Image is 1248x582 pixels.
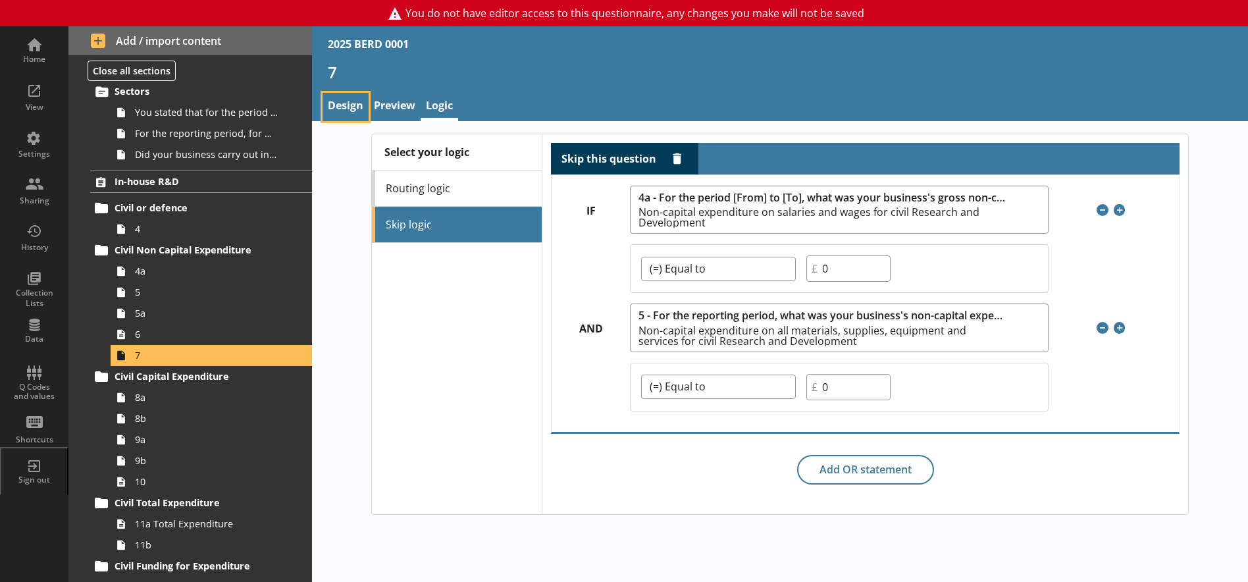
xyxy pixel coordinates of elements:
[111,144,312,165] a: Did your business carry out in-house R&D for any other product codes?
[11,54,57,65] div: Home
[135,286,279,298] span: 5
[812,380,818,394] div: £
[135,223,279,235] span: 4
[111,535,312,556] a: 11b
[11,334,57,344] div: Data
[328,62,1232,82] h1: 7
[11,242,57,253] div: History
[135,475,279,488] span: 10
[135,148,279,161] span: Did your business carry out in-house R&D for any other product codes?
[806,255,891,282] input: Value
[68,54,312,165] li: In-house R&DSectorsYou stated that for the period [From] to [To], [Ru Name] carried out in-house ...
[630,304,1048,352] button: 5 - For the reporting period, what was your business's non-capital expenditure on all civil R&D m...
[90,171,312,193] a: In-house R&D
[135,307,279,319] span: 5a
[135,433,279,446] span: 9a
[797,455,934,485] button: Add OR statement
[135,127,279,140] span: For the reporting period, for which of the following product codes has your business carried out ...
[115,175,274,188] span: In-house R&D
[111,408,312,429] a: 8b
[11,196,57,206] div: Sharing
[111,102,312,123] a: You stated that for the period [From] to [To], [Ru Name] carried out in-house R&D. Is this correct?
[96,366,312,492] li: Civil Capital Expenditure8a8b9a9b10
[111,123,312,144] a: For the reporting period, for which of the following product codes has your business carried out ...
[323,93,369,121] a: Design
[372,134,542,171] div: Select your logic
[11,102,57,113] div: View
[369,93,421,121] a: Preview
[90,556,312,577] a: Civil Funding for Expenditure
[115,370,274,383] span: Civil Capital Expenditure
[96,198,312,240] li: Civil or defence4
[115,496,274,509] span: Civil Total Expenditure
[115,244,274,256] span: Civil Non Capital Expenditure
[90,198,312,219] a: Civil or defence
[111,261,312,282] a: 4a
[11,475,57,485] div: Sign out
[90,366,312,387] a: Civil Capital Expenditure
[111,471,312,492] a: 10
[115,85,274,97] span: Sectors
[11,383,57,402] div: Q Codes and values
[135,412,279,425] span: 8b
[135,349,279,361] span: 7
[812,261,818,276] div: £
[135,106,279,119] span: You stated that for the period [From] to [To], [Ru Name] carried out in-house R&D. Is this correct?
[111,450,312,471] a: 9b
[115,201,274,214] span: Civil or defence
[11,435,57,445] div: Shortcuts
[135,517,279,530] span: 11a Total Expenditure
[421,93,458,121] a: Logic
[111,514,312,535] a: 11a Total Expenditure
[115,560,274,572] span: Civil Funding for Expenditure
[91,34,290,48] span: Add / import content
[111,282,312,303] a: 5
[806,374,891,400] input: Value
[90,492,312,514] a: Civil Total Expenditure
[111,429,312,450] a: 9a
[135,454,279,467] span: 9b
[96,240,312,366] li: Civil Non Capital Expenditure4a55a67
[638,192,1005,204] span: 4a - For the period [From] to [To], what was your business's gross non-capital expenditure on sal...
[667,148,688,169] button: Delete routing rule
[111,219,312,240] a: 4
[111,345,312,366] a: 7
[11,149,57,159] div: Settings
[111,324,312,345] a: 6
[638,207,1005,228] span: Non-capital expenditure on salaries and wages for civil Research and Development
[638,325,1005,346] span: Non-capital expenditure on all materials, supplies, equipment and services for civil Research and...
[630,186,1048,234] button: 4a - For the period [From] to [To], what was your business's gross non-capital expenditure on sal...
[135,539,279,551] span: 11b
[638,309,1005,322] span: 5 - For the reporting period, what was your business's non-capital expenditure on all civil R&D m...
[552,322,630,336] label: AND
[111,387,312,408] a: 8a
[552,204,630,218] label: IF
[96,492,312,556] li: Civil Total Expenditure11a Total Expenditure11b
[90,240,312,261] a: Civil Non Capital Expenditure
[11,288,57,308] div: Collection Lists
[90,81,312,102] a: Sectors
[96,81,312,165] li: SectorsYou stated that for the period [From] to [To], [Ru Name] carried out in-house R&D. Is this...
[88,61,176,81] button: Close all sections
[135,328,279,340] span: 6
[372,171,542,207] a: Routing logic
[135,391,279,404] span: 8a
[111,303,312,324] a: 5a
[135,265,279,277] span: 4a
[561,152,656,166] label: Skip this question
[68,26,312,55] button: Add / import content
[328,37,409,51] div: 2025 BERD 0001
